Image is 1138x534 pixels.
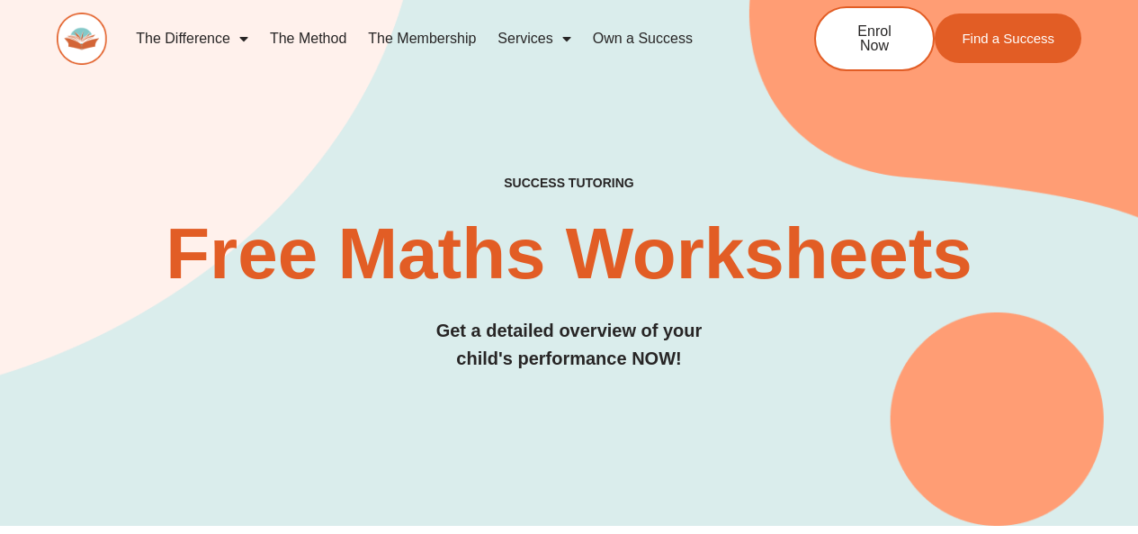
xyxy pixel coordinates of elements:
[125,18,259,59] a: The Difference
[962,32,1054,45] span: Find a Success
[935,14,1081,63] a: Find a Success
[814,6,935,71] a: Enrol Now
[259,18,357,59] a: The Method
[57,176,1081,191] h4: SUCCESS TUTORING​
[843,24,906,53] span: Enrol Now
[357,18,487,59] a: The Membership
[487,18,581,59] a: Services
[125,18,755,59] nav: Menu
[57,218,1081,290] h2: Free Maths Worksheets​
[57,317,1081,373] h3: Get a detailed overview of your child's performance NOW!
[582,18,703,59] a: Own a Success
